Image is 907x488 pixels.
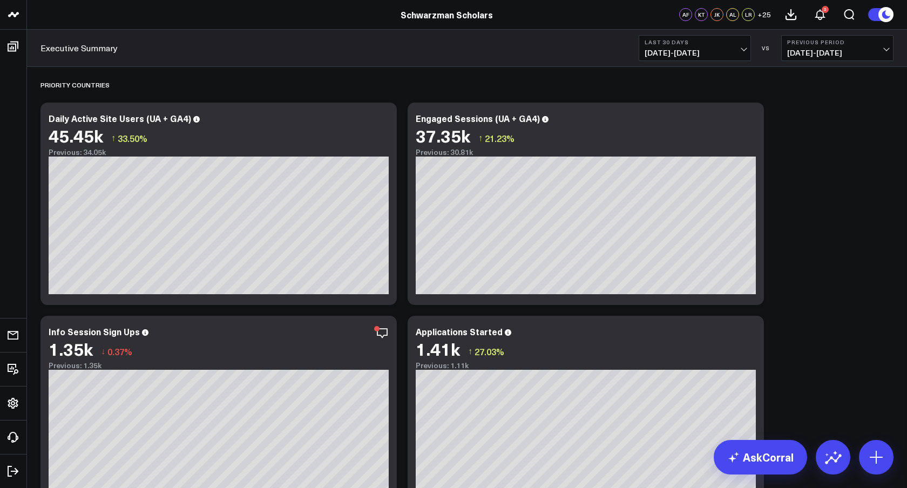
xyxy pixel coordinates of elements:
div: Applications Started [416,326,503,337]
div: Previous: 34.05k [49,148,389,157]
b: Last 30 Days [645,39,745,45]
div: LR [742,8,755,21]
span: ↑ [111,131,116,145]
div: 37.35k [416,126,470,145]
div: Previous: 30.81k [416,148,756,157]
span: + 25 [757,11,771,18]
span: ↓ [101,344,105,358]
span: 27.03% [475,345,504,357]
b: Previous Period [787,39,888,45]
div: Previous: 1.35k [49,361,389,370]
div: Priority Countries [40,72,110,97]
div: KT [695,8,708,21]
div: 1.41k [416,339,460,358]
div: Daily Active Site Users (UA + GA4) [49,112,191,124]
span: [DATE] - [DATE] [645,49,745,57]
a: AskCorral [714,440,807,475]
button: Previous Period[DATE]-[DATE] [781,35,894,61]
a: Executive Summary [40,42,118,54]
span: ↑ [478,131,483,145]
div: Engaged Sessions (UA + GA4) [416,112,540,124]
div: VS [756,45,776,51]
button: Last 30 Days[DATE]-[DATE] [639,35,751,61]
span: [DATE] - [DATE] [787,49,888,57]
span: ↑ [468,344,472,358]
span: 0.37% [107,345,132,357]
button: +25 [757,8,771,21]
div: 3 [822,6,829,13]
span: 21.23% [485,132,515,144]
span: 33.50% [118,132,147,144]
div: Previous: 1.11k [416,361,756,370]
div: AF [679,8,692,21]
div: JK [710,8,723,21]
div: 1.35k [49,339,93,358]
a: Schwarzman Scholars [401,9,493,21]
div: 45.45k [49,126,103,145]
div: AL [726,8,739,21]
div: Info Session Sign Ups [49,326,140,337]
